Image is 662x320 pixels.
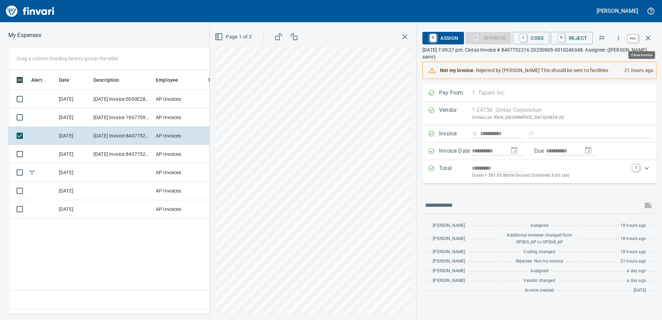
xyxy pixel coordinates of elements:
[594,30,609,46] button: Flag
[516,258,563,265] span: Rejected: Not my invoice
[153,127,205,145] td: AP Invoices
[611,30,626,46] button: More
[525,287,554,294] span: Invoice created
[56,200,91,219] td: [DATE]
[153,182,205,200] td: AP Invoices
[433,268,465,275] span: [PERSON_NAME]
[153,163,205,182] td: AP Invoices
[524,249,555,256] span: Coding changed
[91,145,153,163] td: [DATE] Invoice 8407752215 from Cintas Fas Lockbox (1-10173)
[530,268,548,275] span: Assigned
[433,258,465,265] span: [PERSON_NAME]
[524,277,555,284] span: Vendor changed
[595,6,640,16] button: [PERSON_NAME]
[504,232,575,246] span: Additional reviewer changed from OPS09_AP to OPS08_AP
[59,76,79,84] span: Date
[620,258,646,265] span: 21 hours ago
[208,76,221,84] span: Team
[56,127,91,145] td: [DATE]
[620,249,646,256] span: 18 hours ago
[440,68,473,73] strong: Not my invoice
[31,76,51,84] span: Alert
[91,127,153,145] td: [DATE] Invoice 8407752216 from Cintas Corporation (1-24736)
[440,64,619,77] div: - Rejected by [PERSON_NAME] This should be sent to facilities.
[439,164,472,179] p: Total
[213,30,254,43] button: Page 1 of 2
[433,277,465,284] span: [PERSON_NAME]
[56,182,91,200] td: [DATE]
[59,76,70,84] span: Date
[28,170,36,175] span: Split transaction
[56,108,91,127] td: [DATE]
[597,7,638,15] h5: [PERSON_NAME]
[422,46,656,60] p: [DATE] 7:09:27 pm. Cintas Invoice # 8407752216 20250905-0010246048. Assignee: ([PERSON_NAME], samr)
[156,76,178,84] span: Employee
[4,3,56,19] img: Finvari
[430,34,436,42] a: R
[627,268,646,275] span: a day ago
[208,76,230,84] span: Team
[153,90,205,108] td: AP Invoices
[558,34,565,42] a: R
[216,33,252,41] span: Page 1 of 2
[620,235,646,242] span: 18 hours ago
[153,108,205,127] td: AP Invoices
[422,32,464,44] button: RAssign
[620,222,646,229] span: 18 hours ago
[465,35,512,41] div: Coding Required
[56,163,91,182] td: [DATE]
[513,32,549,44] button: CCode
[422,160,656,183] div: Expand
[428,32,458,44] span: Assign
[91,90,153,108] td: [DATE] Invoice 0000E28842365 from UPS (1-30551)
[8,31,41,39] p: My Expenses
[530,222,548,229] span: Assigned
[472,172,628,179] p: (basis + $81.00 Battle Ground Combined 8.6% tax)
[17,55,118,62] p: Drag a column heading here to group the table
[156,76,187,84] span: Employee
[8,31,41,39] nav: breadcrumb
[433,249,465,256] span: [PERSON_NAME]
[433,222,465,229] span: [PERSON_NAME]
[633,164,639,171] a: T
[56,90,91,108] td: [DATE]
[634,287,646,294] span: [DATE]
[153,200,205,219] td: AP Invoices
[556,32,587,44] span: Reject
[551,32,593,44] button: RReject
[518,32,544,44] span: Code
[91,108,153,127] td: [DATE] Invoice 1967709 from [PERSON_NAME] Co (1-23227)
[628,35,638,42] a: esc
[153,145,205,163] td: AP Invoices
[433,235,465,242] span: [PERSON_NAME]
[56,145,91,163] td: [DATE]
[93,76,128,84] span: Description
[31,76,42,84] span: Alert
[640,197,656,214] span: This records your message into the invoice and notifies anyone mentioned
[93,76,119,84] span: Description
[627,277,646,284] span: a day ago
[619,64,653,77] div: 21 hours ago
[520,34,527,42] a: C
